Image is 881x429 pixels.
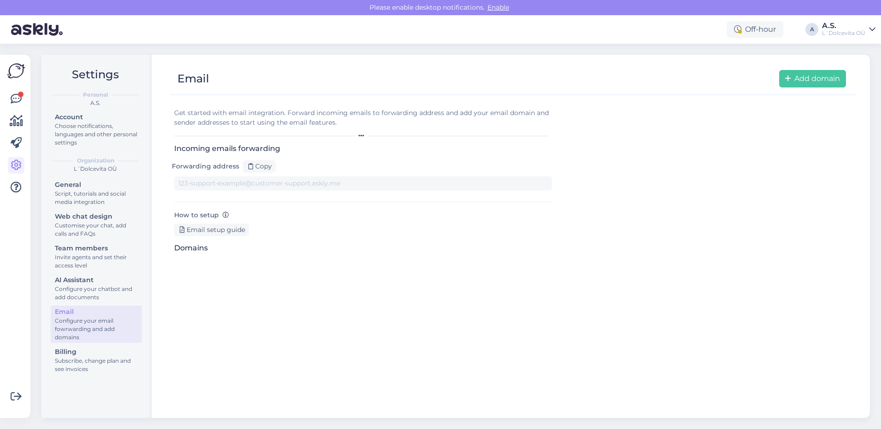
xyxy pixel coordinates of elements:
div: Customise your chat, add calls and FAQs [55,221,138,238]
div: A [805,23,818,36]
div: Configure your chatbot and add documents [55,285,138,301]
div: Billing [55,347,138,357]
div: Copy [243,160,276,173]
label: Forwarding address [172,162,239,171]
h2: Settings [49,66,142,83]
a: EmailConfigure your email fowrwarding and add domains [51,306,142,343]
div: Account [55,112,138,122]
h3: Domains [174,243,552,252]
div: Web chat design [55,212,138,221]
b: Personal [83,91,108,99]
div: Team members [55,243,138,253]
div: Choose notifications, languages and other personal settings [55,122,138,147]
div: A.S. [49,99,142,107]
div: Get started with email integration. Forward incoming emails to forwarding address and add your em... [174,108,552,128]
a: AccountChoose notifications, languages and other personal settings [51,111,142,148]
a: Web chat designCustomise your chat, add calls and FAQs [51,210,142,239]
div: Email [55,307,138,317]
b: Organization [77,157,114,165]
div: L´Dolcevita OÜ [822,29,865,37]
div: AI Assistant [55,275,138,285]
div: Script, tutorials and social media integration [55,190,138,206]
div: Subscribe, change plan and see invoices [55,357,138,373]
button: Add domain [779,70,846,87]
h3: Incoming emails forwarding [174,144,552,153]
a: BillingSubscribe, change plan and see invoices [51,346,142,375]
div: Email setup guide [174,224,249,236]
a: A.S.L´Dolcevita OÜ [822,22,875,37]
div: General [55,180,138,190]
div: Email [177,70,209,87]
a: GeneralScript, tutorials and social media integration [51,179,142,208]
img: Askly Logo [7,62,25,80]
a: AI AssistantConfigure your chatbot and add documents [51,274,142,303]
a: Team membersInvite agents and set their access level [51,242,142,271]
input: 123-support-example@customer-support.askly.me [174,176,552,191]
label: How to setup [174,210,229,220]
div: Off-hour [727,21,783,38]
div: Invite agents and set their access level [55,253,138,270]
div: L´Dolcevita OÜ [49,165,142,173]
span: Enable [485,3,512,12]
div: Configure your email fowrwarding and add domains [55,317,138,342]
div: A.S. [822,22,865,29]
